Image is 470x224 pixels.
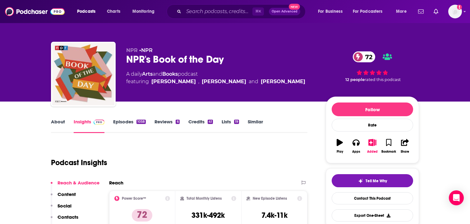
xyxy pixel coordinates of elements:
[252,7,264,16] span: ⌘ K
[58,214,78,220] p: Contacts
[353,7,383,16] span: For Podcasters
[191,211,225,220] h3: 331k-492k
[73,7,104,17] button: open menu
[397,135,413,157] button: Share
[153,71,162,77] span: and
[187,196,222,201] h2: Total Monthly Listens
[74,119,104,133] a: InsightsPodchaser Pro
[261,78,305,85] a: Scott Detrow
[353,51,376,62] a: 72
[332,135,348,157] button: Play
[113,119,146,133] a: Episodes1058
[142,71,153,77] a: Arts
[132,7,154,16] span: Monitoring
[222,119,239,133] a: Lists19
[367,150,378,154] div: Added
[58,180,99,186] p: Reach & Audience
[126,47,138,53] span: NPR
[51,180,99,191] button: Reach & Audience
[202,78,246,85] a: Scott Simon
[352,150,360,154] div: Apps
[51,119,65,133] a: About
[107,7,120,16] span: Charts
[448,5,462,18] button: Show profile menu
[77,7,95,16] span: Podcasts
[208,120,213,124] div: 41
[103,7,124,17] a: Charts
[448,5,462,18] span: Logged in as adrian.villarreal
[248,119,263,133] a: Similar
[184,7,252,17] input: Search podcasts, credits, & more...
[318,7,343,16] span: For Business
[173,4,311,19] div: Search podcasts, credits, & more...
[272,10,297,13] span: Open Advanced
[332,119,413,131] div: Rate
[51,158,107,167] h1: Podcast Insights
[128,7,163,17] button: open menu
[337,150,343,154] div: Play
[401,150,409,154] div: Share
[449,190,464,205] div: Open Intercom Messenger
[94,120,104,125] img: Podchaser Pro
[253,196,287,201] h2: New Episode Listens
[345,77,365,82] span: 12 people
[122,196,146,201] h2: Power Score™
[261,211,288,220] h3: 7.4k-11k
[249,78,258,85] span: and
[126,78,305,85] span: featuring
[332,174,413,187] button: tell me why sparkleTell Me Why
[58,191,76,197] p: Content
[136,120,146,124] div: 1058
[314,7,350,17] button: open menu
[326,47,419,86] div: 72 12 peoplerated this podcast
[332,209,413,222] button: Export One-Sheet
[234,120,239,124] div: 19
[52,43,114,105] img: NPR's Book of the Day
[162,71,178,77] a: Books
[141,47,153,53] a: NPR
[349,7,392,17] button: open menu
[380,135,397,157] button: Bookmark
[198,78,199,85] span: ,
[139,47,153,53] span: •
[5,6,65,17] img: Podchaser - Follow, Share and Rate Podcasts
[151,78,196,85] a: Andrew Limbong
[366,179,387,183] span: Tell Me Why
[358,179,363,183] img: tell me why sparkle
[58,203,71,209] p: Social
[448,5,462,18] img: User Profile
[289,4,300,10] span: New
[457,5,462,10] svg: Add a profile image
[126,70,305,85] div: A daily podcast
[51,191,76,203] button: Content
[176,120,179,124] div: 6
[51,203,71,214] button: Social
[332,192,413,204] a: Contact This Podcast
[392,7,414,17] button: open menu
[332,102,413,116] button: Follow
[359,51,376,62] span: 72
[396,7,407,16] span: More
[365,77,401,82] span: rated this podcast
[269,8,300,15] button: Open AdvancedNew
[188,119,213,133] a: Credits41
[364,135,380,157] button: Added
[109,180,123,186] h2: Reach
[348,135,364,157] button: Apps
[381,150,396,154] div: Bookmark
[431,6,441,17] a: Show notifications dropdown
[416,6,426,17] a: Show notifications dropdown
[132,209,152,222] p: 72
[154,119,179,133] a: Reviews6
